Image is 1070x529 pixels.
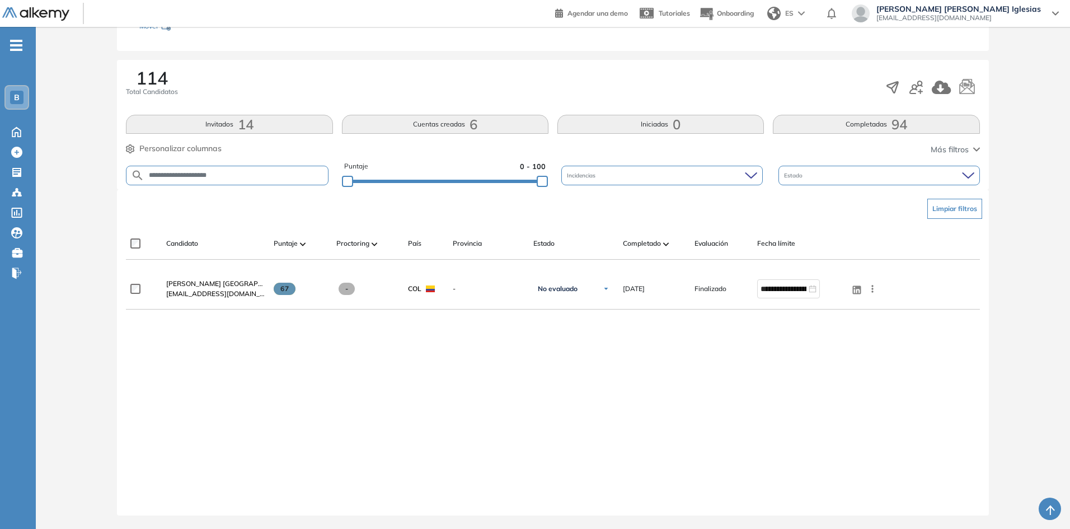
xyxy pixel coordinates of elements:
span: Tutoriales [659,9,690,17]
span: [EMAIL_ADDRESS][DOMAIN_NAME] [166,289,265,299]
span: Más filtros [931,144,969,156]
button: Limpiar filtros [927,199,982,219]
div: Mover [139,17,251,38]
a: Agendar una demo [555,6,628,19]
span: Total Candidatos [126,87,178,97]
img: Logo [2,7,69,21]
span: Evaluación [694,238,728,249]
img: [missing "en.ARROW_ALT" translation] [663,242,669,246]
span: [PERSON_NAME] [GEOGRAPHIC_DATA] [166,279,293,288]
span: Provincia [453,238,482,249]
span: Proctoring [336,238,369,249]
span: Completado [623,238,661,249]
span: COL [408,284,421,294]
span: [PERSON_NAME] [PERSON_NAME] Iglesias [876,4,1041,13]
span: - [339,283,355,295]
span: Fecha límite [757,238,795,249]
img: SEARCH_ALT [131,168,144,182]
button: Personalizar columnas [126,143,222,155]
button: Más filtros [931,144,980,156]
button: Cuentas creadas6 [342,115,548,134]
span: Finalizado [694,284,726,294]
span: Estado [784,171,805,180]
a: [PERSON_NAME] [GEOGRAPHIC_DATA] [166,279,265,289]
span: Personalizar columnas [139,143,222,155]
button: Completadas94 [773,115,979,134]
span: [EMAIL_ADDRESS][DOMAIN_NAME] [876,13,1041,22]
img: Ícono de flecha [603,285,609,292]
span: Estado [533,238,555,249]
button: Invitados14 [126,115,332,134]
span: Incidencias [567,171,598,180]
span: 0 - 100 [520,161,546,172]
span: [DATE] [623,284,645,294]
span: País [408,238,421,249]
span: ES [785,8,794,18]
span: Agendar una demo [567,9,628,17]
span: B [14,93,20,102]
img: arrow [798,11,805,16]
span: Onboarding [717,9,754,17]
img: world [767,7,781,20]
span: 67 [274,283,295,295]
span: Candidato [166,238,198,249]
img: [missing "en.ARROW_ALT" translation] [300,242,306,246]
span: Puntaje [274,238,298,249]
i: - [10,44,22,46]
span: No evaluado [538,284,578,293]
div: Estado [778,166,980,185]
button: Iniciadas0 [557,115,764,134]
span: Puntaje [344,161,368,172]
span: 114 [136,69,168,87]
img: [missing "en.ARROW_ALT" translation] [372,242,377,246]
button: Onboarding [699,2,754,26]
img: COL [426,285,435,292]
span: - [453,284,524,294]
div: Incidencias [561,166,763,185]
